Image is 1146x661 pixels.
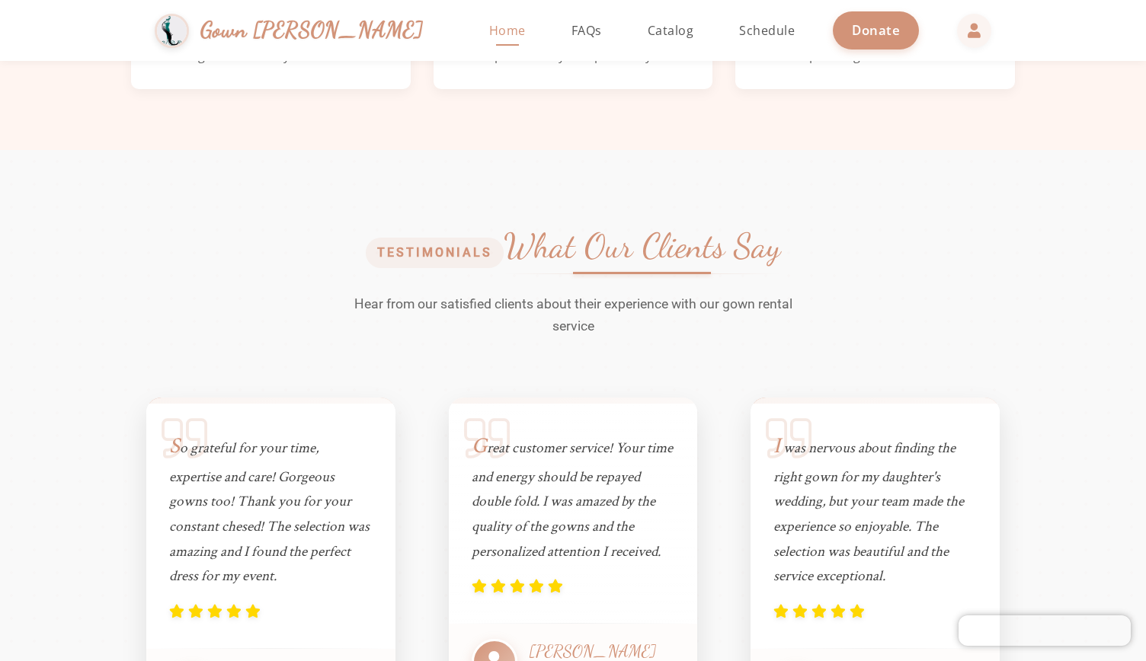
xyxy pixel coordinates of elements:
[571,22,602,39] span: FAQs
[739,22,795,39] span: Schedule
[472,428,675,565] div: Great customer service! Your time and energy should be repayed double fold. I was amazed by the q...
[155,10,439,52] a: Gown [PERSON_NAME]
[366,238,504,268] span: Testimonials
[155,14,189,48] img: Gown Gmach Logo
[344,293,802,336] p: Hear from our satisfied clients about their experience with our gown rental service
[200,14,424,46] span: Gown [PERSON_NAME]
[852,21,900,39] span: Donate
[489,22,526,39] span: Home
[504,226,780,267] h2: What Our Clients Say
[833,11,919,49] a: Donate
[648,22,694,39] span: Catalog
[959,615,1131,646] iframe: Chatra live chat
[773,428,977,589] div: I was nervous about finding the right gown for my daughter's wedding, but your team made the expe...
[169,428,373,589] div: So grateful for your time, expertise and care! Gorgeous gowns too! Thank you for your constant ch...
